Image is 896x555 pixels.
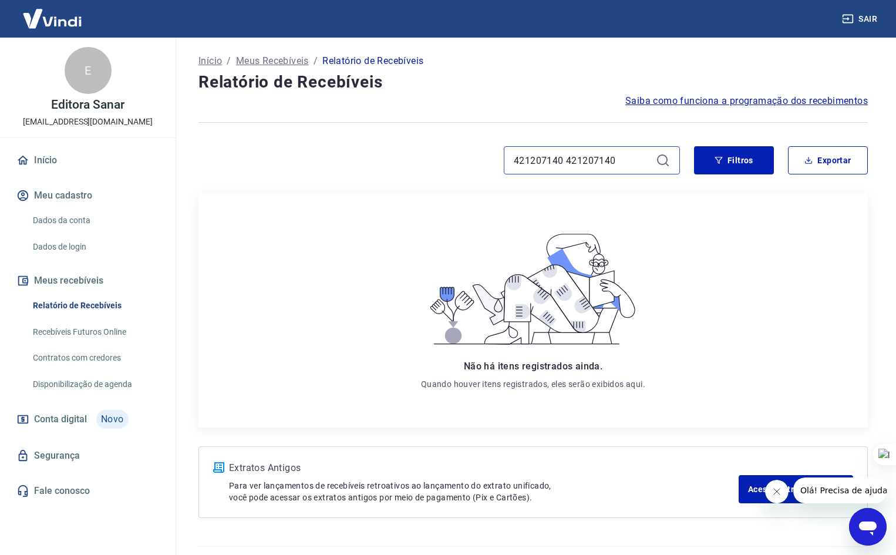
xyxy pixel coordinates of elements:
a: Acesse Extratos Antigos [739,475,853,503]
p: / [314,54,318,68]
a: Recebíveis Futuros Online [28,320,161,344]
iframe: Mensagem da empresa [793,477,887,503]
a: Dados de login [28,235,161,259]
button: Filtros [694,146,774,174]
img: Vindi [14,1,90,36]
img: ícone [213,462,224,473]
a: Disponibilização de agenda [28,372,161,396]
a: Meus Recebíveis [236,54,309,68]
span: Novo [96,410,129,429]
button: Exportar [788,146,868,174]
span: Conta digital [34,411,87,428]
a: Saiba como funciona a programação dos recebimentos [625,94,868,108]
p: [EMAIL_ADDRESS][DOMAIN_NAME] [23,116,153,128]
a: Relatório de Recebíveis [28,294,161,318]
p: Relatório de Recebíveis [322,54,423,68]
a: Início [14,147,161,173]
span: Não há itens registrados ainda. [464,361,602,372]
iframe: Fechar mensagem [765,480,789,503]
button: Meus recebíveis [14,268,161,294]
button: Sair [840,8,882,30]
p: Extratos Antigos [229,461,739,475]
a: Dados da conta [28,208,161,233]
a: Início [198,54,222,68]
p: / [227,54,231,68]
a: Contratos com credores [28,346,161,370]
h4: Relatório de Recebíveis [198,70,868,94]
a: Fale conosco [14,478,161,504]
p: Quando houver itens registrados, eles serão exibidos aqui. [421,378,645,390]
span: Olá! Precisa de ajuda? [7,8,99,18]
div: E [65,47,112,94]
a: Segurança [14,443,161,469]
p: Editora Sanar [51,99,124,111]
p: Para ver lançamentos de recebíveis retroativos ao lançamento do extrato unificado, você pode aces... [229,480,739,503]
a: Conta digitalNovo [14,405,161,433]
button: Meu cadastro [14,183,161,208]
input: Busque pelo número do pedido [514,152,651,169]
iframe: Botão para abrir a janela de mensagens [849,508,887,546]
